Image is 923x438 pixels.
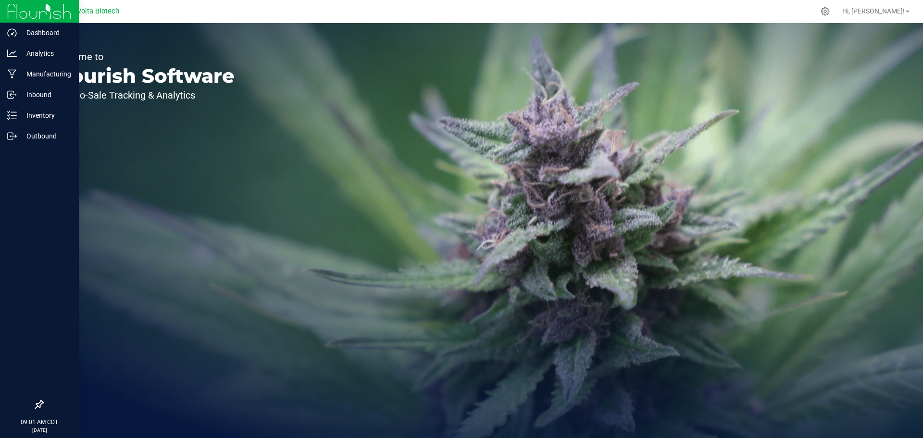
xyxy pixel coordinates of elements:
[7,90,17,100] inline-svg: Inbound
[7,28,17,38] inline-svg: Dashboard
[7,111,17,120] inline-svg: Inventory
[842,7,905,15] span: Hi, [PERSON_NAME]!
[7,49,17,58] inline-svg: Analytics
[7,69,17,79] inline-svg: Manufacturing
[819,7,831,16] div: Manage settings
[52,90,235,100] p: Seed-to-Sale Tracking & Analytics
[17,89,75,100] p: Inbound
[52,66,235,86] p: Flourish Software
[7,131,17,141] inline-svg: Outbound
[4,426,75,434] p: [DATE]
[52,52,235,62] p: Welcome to
[17,68,75,80] p: Manufacturing
[4,418,75,426] p: 09:01 AM CDT
[77,7,119,15] span: Volta Biotech
[17,110,75,121] p: Inventory
[17,130,75,142] p: Outbound
[17,27,75,38] p: Dashboard
[17,48,75,59] p: Analytics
